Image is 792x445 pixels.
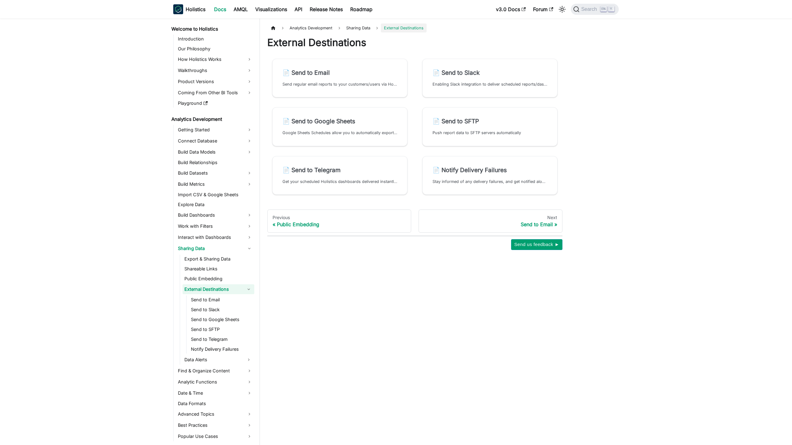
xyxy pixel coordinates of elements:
[176,388,254,398] a: Date & Time
[173,4,205,14] a: HolisticsHolistics
[189,295,254,304] a: Send to Email
[176,244,254,253] a: Sharing Data
[176,77,254,87] a: Product Versions
[176,99,254,108] a: Playground
[183,355,243,365] a: Data Alerts
[419,210,562,233] a: NextSend to Email
[433,130,547,136] p: Push report data to SFTP servers automatically
[176,35,254,43] a: Introduction
[189,315,254,324] a: Send to Google Sheets
[176,44,254,53] a: Our Philosophy
[267,210,411,233] a: PreviousPublic Embedding
[286,23,335,32] span: Analytics Development
[282,166,397,174] h2: Send to Telegram
[183,265,254,273] a: Shareable Links
[176,399,254,408] a: Data Formats
[282,69,397,76] h2: Send to Email
[267,210,562,233] nav: Docs pages
[282,81,397,87] p: Send regular email reports to your customers/users via Holistics BI
[176,210,254,220] a: Build Dashboards
[176,147,254,157] a: Build Data Models
[167,19,260,445] nav: Docs sidebar
[183,284,243,294] a: External Destinations
[422,59,557,97] a: 📄️ Send to SlackEnabling Slack integration to deliver scheduled reports/dashboards to your Slack ...
[272,59,407,97] a: 📄️ Send to EmailSend regular email reports to your customers/users via Holistics BI
[571,4,619,15] button: Search (Ctrl+K)
[282,130,397,136] p: Google Sheets Schedules allow you to automatically export data from a report/chart widget to a Go...
[176,200,254,209] a: Explore Data
[176,190,254,199] a: Import CSV & Google Sheets
[183,255,254,263] a: Export & Sharing Data
[176,54,254,64] a: How Holistics Works
[189,345,254,354] a: Notify Delivery Failures
[189,305,254,314] a: Send to Slack
[170,25,254,33] a: Welcome to Holistics
[433,179,547,184] p: Stay informed of any delivery failures, and get notified along with your team.
[176,431,254,441] a: Popular Use Cases
[230,4,252,14] a: AMQL
[252,4,291,14] a: Visualizations
[381,23,427,32] span: External Destinations
[176,88,254,98] a: Coming From Other BI Tools
[343,23,373,32] span: Sharing Data
[282,179,397,184] p: Get your scheduled Holistics dashboards delivered instantly in Telegram for real-time alerts, mob...
[243,355,254,365] button: Expand sidebar category 'Data Alerts'
[176,125,254,135] a: Getting Started
[272,107,407,146] a: 📄️ Send to Google SheetsGoogle Sheets Schedules allow you to automatically export data from a rep...
[267,23,279,32] a: Home page
[273,221,406,227] div: Public Embedding
[306,4,346,14] a: Release Notes
[422,107,557,146] a: 📄️ Send to SFTPPush report data to SFTP servers automatically
[176,377,254,387] a: Analytic Functions
[189,335,254,344] a: Send to Telegram
[189,325,254,334] a: Send to SFTP
[210,4,230,14] a: Docs
[176,179,254,189] a: Build Metrics
[267,36,562,49] h1: External Destinations
[176,409,254,419] a: Advanced Topics
[186,6,205,13] b: Holistics
[492,4,529,14] a: v3.0 Docs
[557,4,567,14] button: Switch between dark and light mode (currently light mode)
[422,156,557,195] a: 📄️ Notify Delivery FailuresStay informed of any delivery failures, and get notified along with yo...
[608,6,614,12] kbd: K
[243,284,254,294] button: Collapse sidebar category 'External Destinations'
[176,232,254,242] a: Interact with Dashboards
[424,215,557,220] div: Next
[433,69,547,76] h2: Send to Slack
[511,239,562,250] button: Send us feedback ►
[170,115,254,124] a: Analytics Development
[183,274,254,283] a: Public Embedding
[529,4,557,14] a: Forum
[176,366,254,376] a: Find & Organize Content
[424,221,557,227] div: Send to Email
[433,81,547,87] p: Enabling Slack integration to deliver scheduled reports/dashboards to your Slack team. This helps...
[346,4,376,14] a: Roadmap
[176,158,254,167] a: Build Relationships
[176,136,254,146] a: Connect Database
[514,240,559,248] span: Send us feedback ►
[433,166,547,174] h2: Notify Delivery Failures
[176,168,254,178] a: Build Datasets
[173,4,183,14] img: Holistics
[273,215,406,220] div: Previous
[272,156,407,195] a: 📄️ Send to TelegramGet your scheduled Holistics dashboards delivered instantly in Telegram for re...
[433,117,547,125] h2: Send to SFTP
[176,420,254,430] a: Best Practices
[282,117,397,125] h2: Send to Google Sheets
[176,221,254,231] a: Work with Filters
[291,4,306,14] a: API
[579,6,601,12] span: Search
[176,66,254,75] a: Walkthroughs
[267,23,562,32] nav: Breadcrumbs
